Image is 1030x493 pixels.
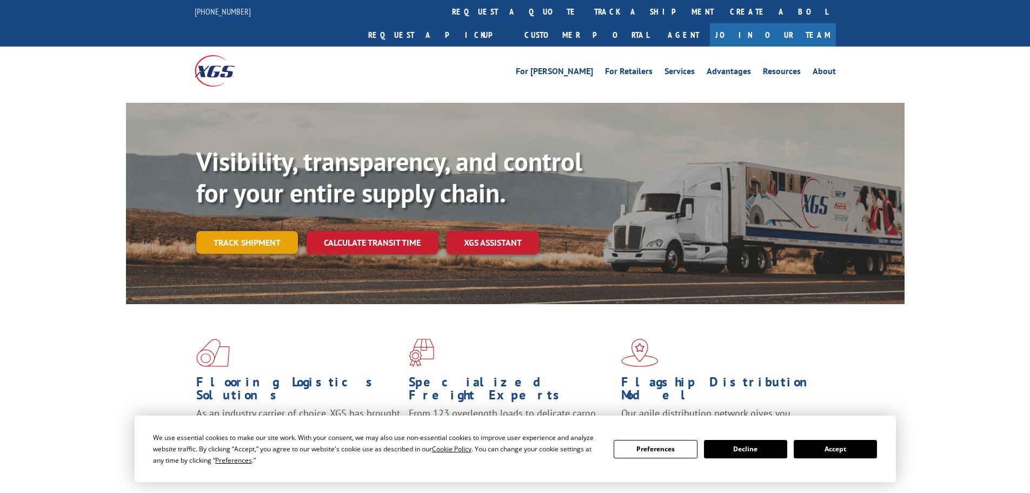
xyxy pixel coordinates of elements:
[196,144,582,209] b: Visibility, transparency, and control for your entire supply chain.
[621,407,820,432] span: Our agile distribution network gives you nationwide inventory management on demand.
[704,440,787,458] button: Decline
[657,23,710,47] a: Agent
[196,376,401,407] h1: Flooring Logistics Solutions
[360,23,516,47] a: Request a pickup
[307,231,438,254] a: Calculate transit time
[409,407,613,455] p: From 123 overlength loads to delicate cargo, our experienced staff knows the best way to move you...
[196,231,298,254] a: Track shipment
[763,67,801,79] a: Resources
[621,376,826,407] h1: Flagship Distribution Model
[195,6,251,17] a: [PHONE_NUMBER]
[710,23,836,47] a: Join Our Team
[516,23,657,47] a: Customer Portal
[605,67,653,79] a: For Retailers
[153,432,601,466] div: We use essential cookies to make our site work. With your consent, we may also use non-essential ...
[409,339,434,367] img: xgs-icon-focused-on-flooring-red
[614,440,697,458] button: Preferences
[196,407,400,445] span: As an industry carrier of choice, XGS has brought innovation and dedication to flooring logistics...
[794,440,877,458] button: Accept
[409,376,613,407] h1: Specialized Freight Experts
[135,416,896,482] div: Cookie Consent Prompt
[813,67,836,79] a: About
[707,67,751,79] a: Advantages
[516,67,593,79] a: For [PERSON_NAME]
[621,339,659,367] img: xgs-icon-flagship-distribution-model-red
[196,339,230,367] img: xgs-icon-total-supply-chain-intelligence-red
[664,67,695,79] a: Services
[432,444,471,453] span: Cookie Policy
[215,456,252,465] span: Preferences
[447,231,539,254] a: XGS ASSISTANT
